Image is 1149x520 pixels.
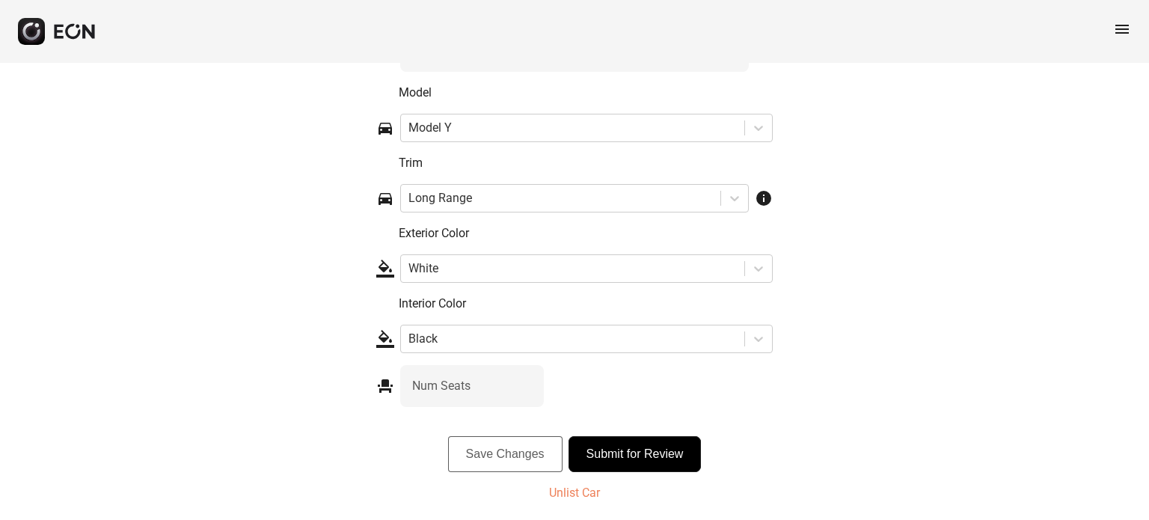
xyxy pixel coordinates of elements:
[448,436,563,472] button: Save Changes
[376,119,394,137] span: directions_car
[376,377,394,395] span: event_seat
[1113,20,1131,38] span: menu
[399,84,773,102] p: Model
[569,436,702,472] button: Submit for Review
[399,295,773,313] p: Interior Color
[755,189,773,207] span: info
[399,154,773,172] p: Trim
[376,330,394,348] span: format_color_fill
[376,189,394,207] span: directions_car
[399,224,773,242] p: Exterior Color
[412,377,471,395] label: Num Seats
[376,260,394,278] span: format_color_fill
[549,484,600,502] p: Unlist Car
